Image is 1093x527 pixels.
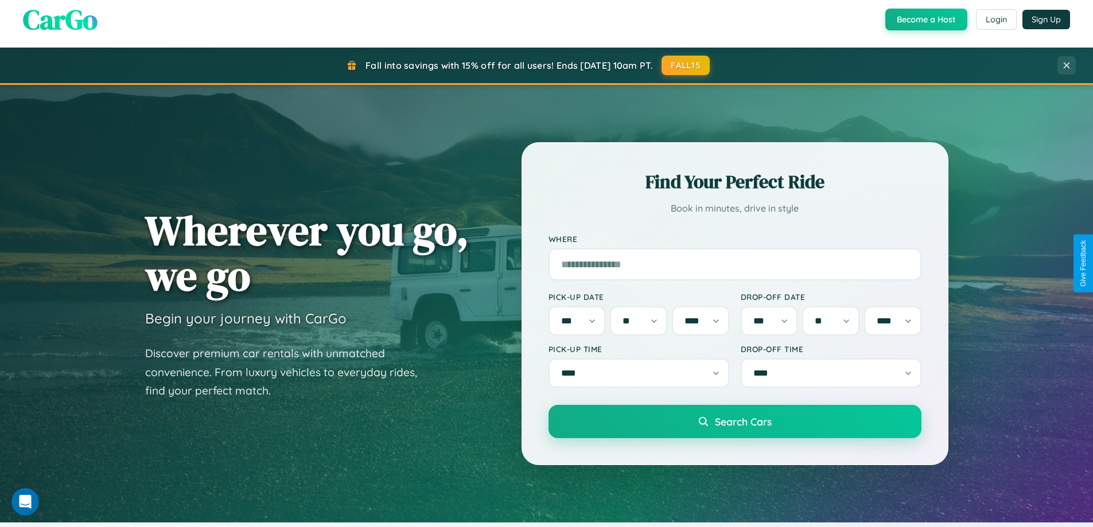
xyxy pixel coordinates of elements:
h3: Begin your journey with CarGo [145,310,347,327]
button: Login [976,9,1017,30]
label: Pick-up Time [549,344,729,354]
button: Search Cars [549,405,921,438]
span: Search Cars [715,415,772,428]
h1: Wherever you go, we go [145,208,469,298]
label: Pick-up Date [549,292,729,302]
span: CarGo [23,1,98,38]
p: Book in minutes, drive in style [549,200,921,217]
button: Become a Host [885,9,967,30]
label: Drop-off Time [741,344,921,354]
h2: Find Your Perfect Ride [549,169,921,194]
label: Where [549,234,921,244]
button: Sign Up [1022,10,1070,29]
div: Give Feedback [1079,240,1087,287]
p: Discover premium car rentals with unmatched convenience. From luxury vehicles to everyday rides, ... [145,344,432,400]
button: FALL15 [662,56,710,75]
label: Drop-off Date [741,292,921,302]
span: Fall into savings with 15% off for all users! Ends [DATE] 10am PT. [365,60,653,71]
iframe: Intercom live chat [11,488,39,516]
